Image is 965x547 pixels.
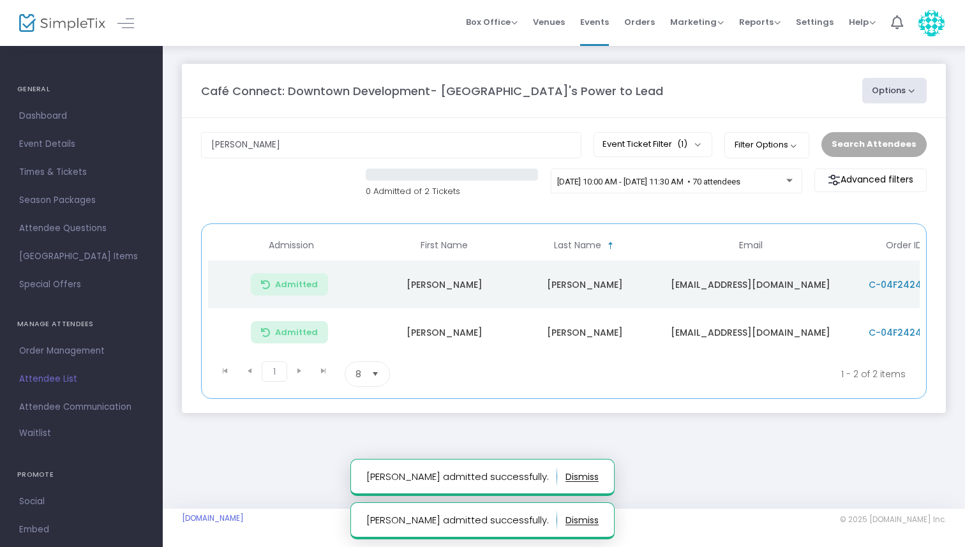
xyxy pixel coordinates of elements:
[655,260,846,308] td: [EMAIL_ADDRESS][DOMAIN_NAME]
[828,174,841,186] img: filter
[814,169,927,192] m-button: Advanced filters
[366,510,557,530] p: [PERSON_NAME] admitted successfully.
[655,308,846,356] td: [EMAIL_ADDRESS][DOMAIN_NAME]
[19,164,144,181] span: Times & Tickets
[869,326,939,339] span: C-04F2424C-B
[201,82,663,100] m-panel-title: Café Connect: Downtown Development- [GEOGRAPHIC_DATA]'s Power to Lead
[19,220,144,237] span: Attendee Questions
[201,132,581,158] input: Search by name, order number, email, ip address
[366,185,538,198] p: 0 Admitted of 2 Tickets
[275,280,318,290] span: Admitted
[670,16,724,28] span: Marketing
[19,371,144,387] span: Attendee List
[565,510,599,530] button: dismiss
[355,368,361,380] span: 8
[565,467,599,487] button: dismiss
[208,230,920,356] div: Data table
[262,361,287,382] span: Page 1
[17,77,146,102] h4: GENERAL
[19,399,144,416] span: Attendee Communication
[17,311,146,337] h4: MANAGE ATTENDEES
[19,493,144,510] span: Social
[19,248,144,265] span: [GEOGRAPHIC_DATA] Items
[251,273,328,296] button: Admitted
[19,192,144,209] span: Season Packages
[849,16,876,28] span: Help
[677,139,687,149] span: (1)
[886,240,922,251] span: Order ID
[840,514,946,525] span: © 2025 [DOMAIN_NAME] Inc.
[19,521,144,538] span: Embed
[421,240,468,251] span: First Name
[606,241,616,251] span: Sortable
[466,16,518,28] span: Box Office
[514,308,655,356] td: [PERSON_NAME]
[739,16,781,28] span: Reports
[557,177,740,186] span: [DATE] 10:00 AM - [DATE] 11:30 AM • 70 attendees
[251,321,328,343] button: Admitted
[19,276,144,293] span: Special Offers
[516,361,906,387] kendo-pager-info: 1 - 2 of 2 items
[17,462,146,488] h4: PROMOTE
[366,467,557,487] p: [PERSON_NAME] admitted successfully.
[374,308,514,356] td: [PERSON_NAME]
[862,78,927,103] button: Options
[275,327,318,338] span: Admitted
[182,513,244,523] a: [DOMAIN_NAME]
[869,278,939,291] span: C-04F2424C-B
[724,132,809,158] button: Filter Options
[269,240,314,251] span: Admission
[796,6,834,38] span: Settings
[580,6,609,38] span: Events
[366,362,384,386] button: Select
[533,6,565,38] span: Venues
[554,240,601,251] span: Last Name
[374,260,514,308] td: [PERSON_NAME]
[19,108,144,124] span: Dashboard
[594,132,712,156] button: Event Ticket Filter(1)
[624,6,655,38] span: Orders
[514,260,655,308] td: [PERSON_NAME]
[19,136,144,153] span: Event Details
[19,427,51,440] span: Waitlist
[739,240,763,251] span: Email
[19,343,144,359] span: Order Management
